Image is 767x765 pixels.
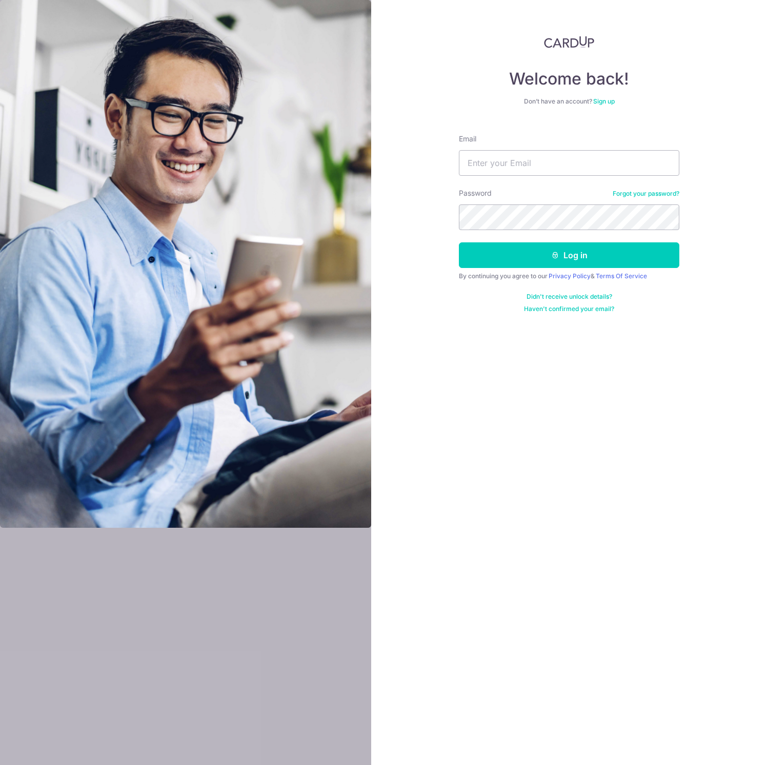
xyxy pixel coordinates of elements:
[549,272,591,280] a: Privacy Policy
[459,69,679,89] h4: Welcome back!
[459,272,679,280] div: By continuing you agree to our &
[459,242,679,268] button: Log in
[459,188,492,198] label: Password
[544,36,594,48] img: CardUp Logo
[613,190,679,198] a: Forgot your password?
[459,150,679,176] input: Enter your Email
[593,97,615,105] a: Sign up
[596,272,647,280] a: Terms Of Service
[459,97,679,106] div: Don’t have an account?
[527,293,612,301] a: Didn't receive unlock details?
[524,305,614,313] a: Haven't confirmed your email?
[459,134,476,144] label: Email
